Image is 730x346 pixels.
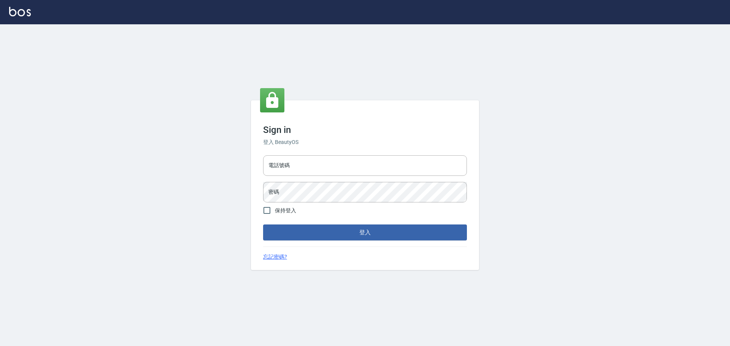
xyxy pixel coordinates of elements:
span: 保持登入 [275,207,296,215]
a: 忘記密碼? [263,253,287,261]
h3: Sign in [263,125,467,135]
button: 登入 [263,224,467,240]
h6: 登入 BeautyOS [263,138,467,146]
img: Logo [9,7,31,16]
